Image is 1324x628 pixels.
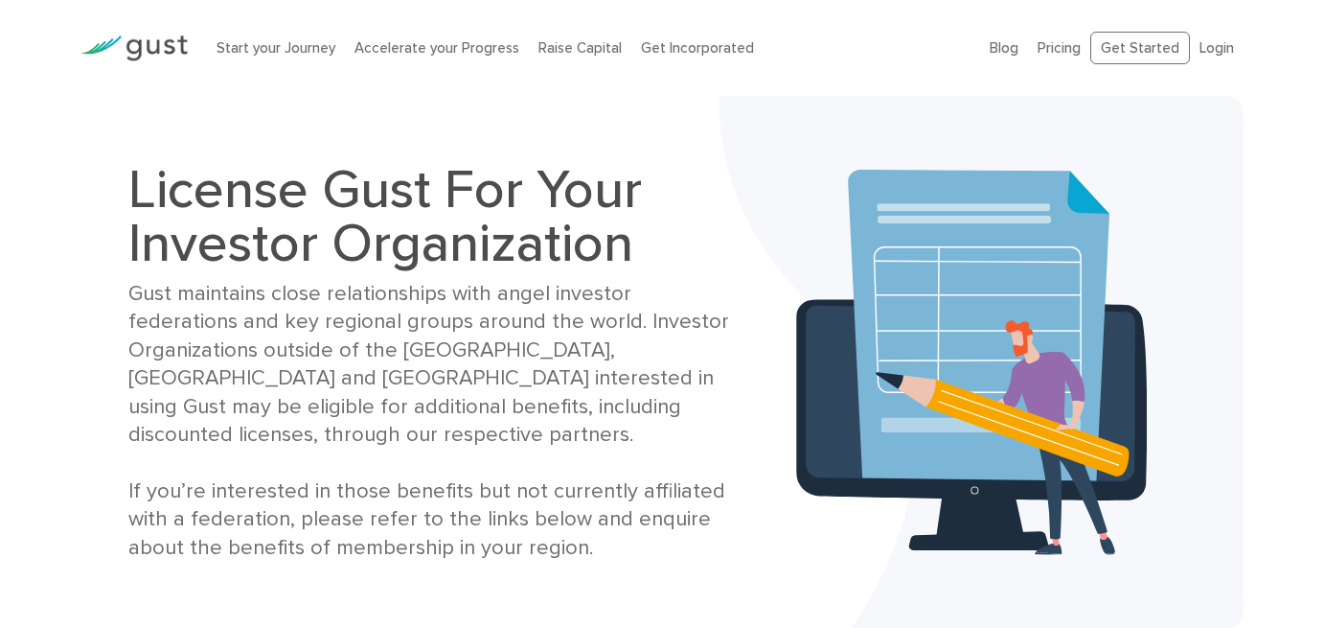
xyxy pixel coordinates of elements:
[217,39,335,57] a: Start your Journey
[1038,39,1081,57] a: Pricing
[990,39,1018,57] a: Blog
[641,39,754,57] a: Get Incorporated
[1199,39,1234,57] a: Login
[128,163,739,270] h1: License Gust For Your Investor Organization
[1090,32,1190,65] a: Get Started
[538,39,622,57] a: Raise Capital
[128,280,739,563] div: Gust maintains close relationships with angel investor federations and key regional groups around...
[80,35,188,61] img: Gust Logo
[354,39,519,57] a: Accelerate your Progress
